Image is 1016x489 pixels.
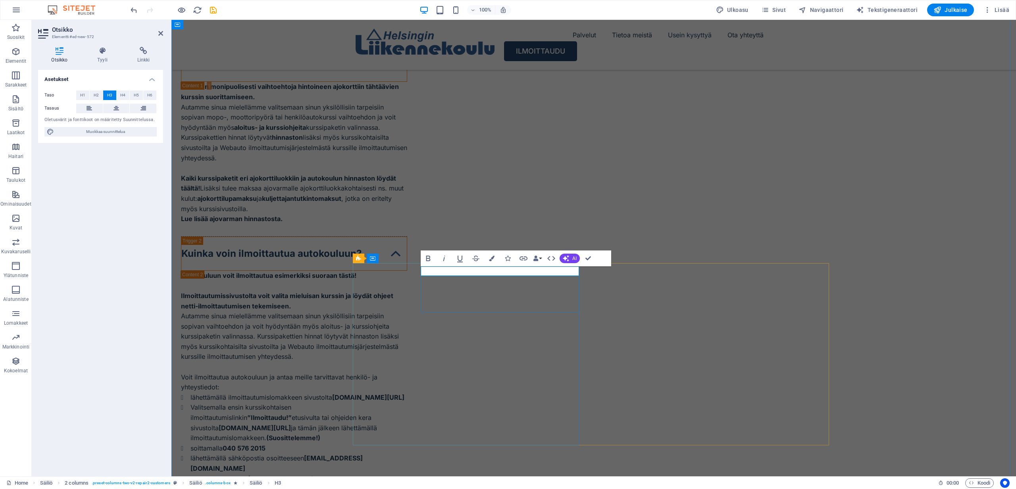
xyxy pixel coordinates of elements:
span: . columns-box [205,478,231,488]
div: Ulkoasu (Ctrl+Alt+Y) [713,4,752,16]
span: Ulkoasu [716,6,749,14]
span: 00 00 [947,478,959,488]
label: Taso [44,90,76,100]
h4: Asetukset [38,70,163,84]
span: Napsauta valitaksesi. Kaksoisnapsauta muokataksesi [250,478,262,488]
button: Confirm (⌘+⏎) [581,250,596,266]
h4: Tyyli [84,47,124,64]
button: Strikethrough [468,250,483,266]
button: Data Bindings [532,250,543,266]
span: H6 [147,90,152,100]
p: Alatunniste [3,296,28,302]
span: Napsauta valitaksesi. Kaksoisnapsauta muokataksesi [40,478,53,488]
span: Napsauta valitaksesi. Kaksoisnapsauta muokataksesi [275,478,281,488]
p: Kuvat [10,225,23,231]
button: save [208,5,218,15]
button: Lisää [980,4,1012,16]
span: : [952,480,953,486]
h6: 100% [479,5,492,15]
p: Lomakkeet [4,320,28,326]
button: Usercentrics [1000,478,1010,488]
button: Koodi [965,478,994,488]
button: Italic (⌘I) [437,250,452,266]
button: Julkaise [927,4,974,16]
button: Ulkoasu [713,4,752,16]
p: Taulukot [6,177,25,183]
span: AI [572,256,577,261]
label: Tasaus [44,104,76,113]
i: Lataa sivu uudelleen [193,6,202,15]
a: Napsauta peruuttaaksesi valinnan. Kaksoisnapsauta avataksesi Sivut [6,478,28,488]
img: Editor Logo [46,5,105,15]
h4: Linkki [124,47,163,64]
span: Sivut [761,6,786,14]
span: . preset-columns-two-v2-repair2-customers [92,478,170,488]
span: H1 [80,90,85,100]
button: Tekstigeneraattori [853,4,921,16]
i: Tallenna (Ctrl+S) [209,6,218,15]
h3: Elementti #ed-new-572 [52,33,147,40]
button: Sivut [758,4,789,16]
button: HTML [544,250,559,266]
button: AI [560,254,580,263]
i: Kumoa: Monista elementtejä (Ctrl+Z) [129,6,139,15]
button: H3 [103,90,116,100]
button: H1 [76,90,89,100]
h2: Otsikko [52,26,163,33]
p: Kuvakaruselli [1,248,31,255]
p: Suosikit [7,34,25,40]
button: Bold (⌘B) [421,250,436,266]
span: Tekstigeneraattori [856,6,918,14]
span: Lisää [983,6,1009,14]
span: Julkaise [933,6,968,14]
button: reload [192,5,202,15]
p: Sisältö [8,106,23,112]
button: H5 [130,90,143,100]
span: H5 [134,90,139,100]
span: Muokkaa suunnittelua [56,127,154,137]
h4: Otsikko [38,47,84,64]
span: Napsauta valitaksesi. Kaksoisnapsauta muokataksesi [65,478,89,488]
button: Colors [484,250,499,266]
button: Icons [500,250,515,266]
button: 100% [467,5,495,15]
p: Sarakkeet [5,82,27,88]
p: Markkinointi [2,344,29,350]
p: Laatikot [7,129,25,136]
button: Muokkaa suunnittelua [44,127,157,137]
i: Tämä elementti on mukautettava esiasetus [173,481,177,485]
i: Elementti sisältää animaation [234,481,237,485]
span: Navigaattori [799,6,843,14]
button: undo [129,5,139,15]
p: Kokoelmat [4,368,28,374]
button: H2 [90,90,103,100]
button: H4 [117,90,130,100]
div: Oletusvärit ja fonttikoot on määritetty Suunnittelussa. [44,117,157,123]
span: Napsauta valitaksesi. Kaksoisnapsauta muokataksesi [189,478,202,488]
p: Ylätunniste [4,272,28,279]
span: Koodi [969,478,990,488]
button: H6 [143,90,156,100]
nav: breadcrumb [40,478,281,488]
p: Haitari [8,153,23,160]
span: H4 [120,90,125,100]
button: Link [516,250,531,266]
span: H2 [94,90,99,100]
p: Elementit [6,58,26,64]
i: Koon muuttuessa säädä zoomaustaso automaattisesti sopimaan valittuun laitteeseen. [500,6,507,13]
span: H3 [107,90,112,100]
p: Ominaisuudet [0,201,31,207]
button: Navigaattori [795,4,847,16]
button: Underline (⌘U) [452,250,468,266]
button: Napsauta tästä poistuaksesi esikatselutilasta ja jatkaaksesi muokkaamista [177,5,186,15]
